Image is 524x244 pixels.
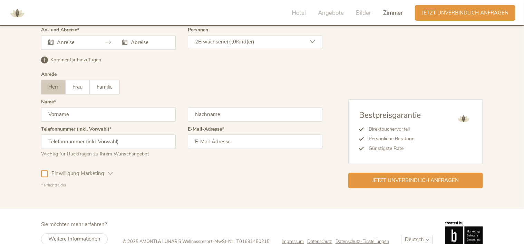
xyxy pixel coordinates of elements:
span: Kind(er) [236,38,254,45]
label: An- und Abreise [41,28,79,32]
li: Direktbuchervorteil [364,124,421,134]
input: Anreise [55,39,95,46]
div: Anrede [41,72,57,77]
input: E-Mail-Adresse [188,134,322,149]
span: Herr [48,83,58,90]
div: Wichtig für Rückfragen zu Ihrem Wunschangebot [41,149,176,157]
label: Personen [188,28,208,32]
span: 0 [233,38,236,45]
li: Günstigste Rate [364,144,421,153]
span: Hotel [292,9,306,17]
span: Bilder [356,9,371,17]
label: E-Mail-Adresse [188,127,224,132]
input: Vorname [41,107,176,122]
div: * Pflichtfelder [41,182,322,188]
label: Telefonnummer (inkl. Vorwahl) [41,127,111,132]
span: Jetzt unverbindlich anfragen [422,9,508,17]
span: Erwachsene(r), [198,38,233,45]
span: Familie [97,83,113,90]
input: Abreise [129,39,168,46]
span: Einwilligung Marketing [48,170,108,177]
img: AMONTI & LUNARIS Wellnessresort [7,3,28,23]
span: Zimmer [383,9,403,17]
span: Angebote [318,9,344,17]
span: Kommentar hinzufügen [50,57,101,63]
input: Nachname [188,107,322,122]
img: AMONTI & LUNARIS Wellnessresort [455,110,472,127]
span: Jetzt unverbindlich anfragen [372,177,459,184]
span: Frau [72,83,83,90]
span: Bestpreisgarantie [359,110,421,121]
label: Name [41,100,56,104]
li: Persönliche Beratung [364,134,421,144]
span: Weitere Informationen [48,235,100,242]
a: AMONTI & LUNARIS Wellnessresort [7,10,28,15]
span: 2 [195,38,198,45]
input: Telefonnummer (inkl. Vorwahl) [41,134,176,149]
span: Sie möchten mehr erfahren? [41,221,107,228]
